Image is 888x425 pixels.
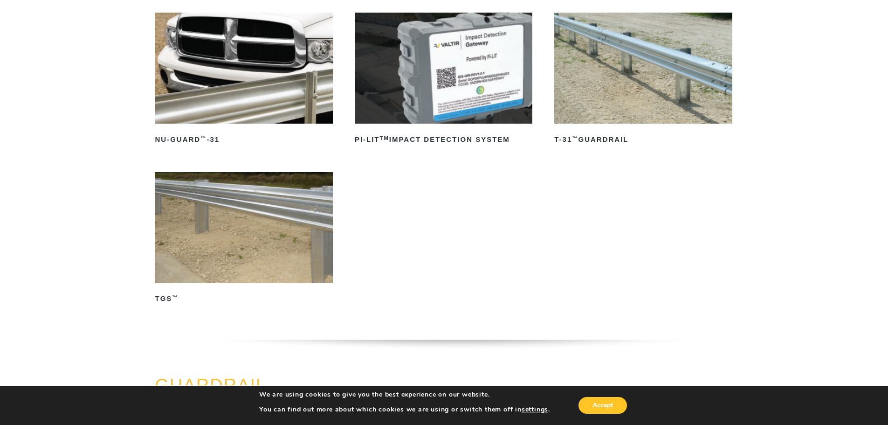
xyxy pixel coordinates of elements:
[355,132,532,147] h2: PI-LIT Impact Detection System
[259,390,550,399] p: We are using cookies to give you the best experience on our website.
[155,132,332,147] h2: NU-GUARD -31
[155,13,332,147] a: NU-GUARD™-31
[355,13,532,147] a: PI-LITTMImpact Detection System
[259,405,550,414] p: You can find out more about which cookies we are using or switch them off in .
[554,13,732,147] a: T-31™Guardrail
[578,397,627,414] button: Accept
[522,405,548,414] button: settings
[380,135,389,141] sup: TM
[155,292,332,307] h2: TGS
[155,172,332,307] a: TGS™
[172,294,178,300] sup: ™
[572,135,578,141] sup: ™
[554,132,732,147] h2: T-31 Guardrail
[200,135,207,141] sup: ™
